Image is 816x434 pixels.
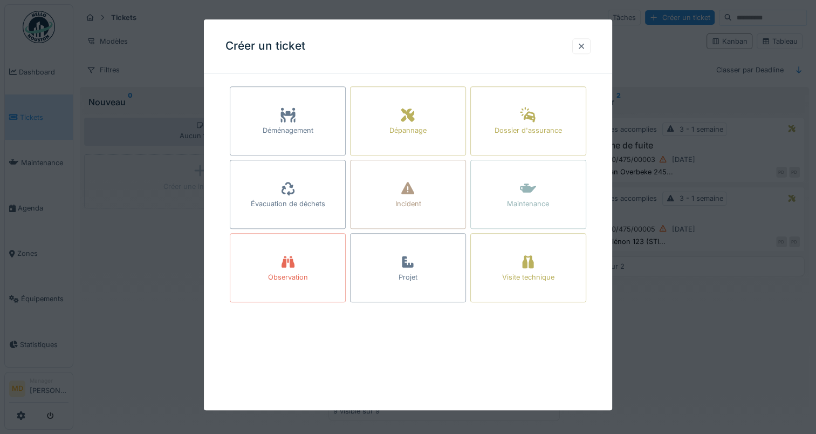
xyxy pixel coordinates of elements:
[399,273,417,283] div: Projet
[251,199,325,209] div: Évacuation de déchets
[507,199,549,209] div: Maintenance
[225,39,305,53] h3: Créer un ticket
[395,199,421,209] div: Incident
[389,126,427,136] div: Dépannage
[502,273,554,283] div: Visite technique
[495,126,562,136] div: Dossier d'assurance
[268,273,308,283] div: Observation
[263,126,313,136] div: Déménagement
